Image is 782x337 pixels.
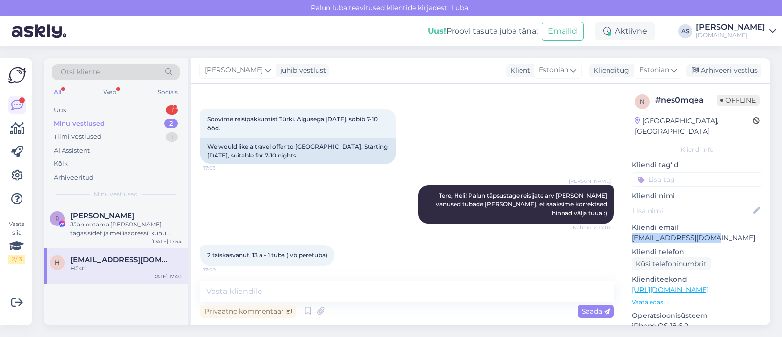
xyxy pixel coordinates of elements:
[449,3,471,12] span: Luba
[8,255,25,264] div: 2 / 3
[428,26,446,36] b: Uus!
[70,264,182,273] div: Hästi
[696,23,776,39] a: [PERSON_NAME][DOMAIN_NAME]
[207,115,379,132] span: Soovime reisipakkumist Türki. Algusega [DATE], sobib 7-10 ööd.
[632,172,762,187] input: Lisa tag
[589,66,631,76] div: Klienditugi
[156,86,180,99] div: Socials
[55,215,60,222] span: R
[52,86,63,99] div: All
[54,119,105,129] div: Minu vestlused
[200,305,296,318] div: Privaatne kommentaar
[632,321,762,331] p: iPhone OS 18.6.2
[276,66,326,76] div: juhib vestlust
[542,22,584,41] button: Emailid
[632,191,762,201] p: Kliendi nimi
[151,273,182,280] div: [DATE] 17:40
[632,233,762,243] p: [EMAIL_ADDRESS][DOMAIN_NAME]
[717,95,760,106] span: Offline
[61,67,100,77] span: Otsi kliente
[632,298,762,307] p: Vaata edasi ...
[54,132,102,142] div: Tiimi vestlused
[54,173,94,182] div: Arhiveeritud
[200,138,396,164] div: We would like a travel offer to [GEOGRAPHIC_DATA]. Starting [DATE], suitable for 7-10 nights.
[569,178,611,185] span: [PERSON_NAME]
[686,64,761,77] div: Arhiveeri vestlus
[436,192,608,217] span: Tere, Heli! Palun täpsustage reisijate arv [PERSON_NAME] vanused tubade [PERSON_NAME], et saaksim...
[205,65,263,76] span: [PERSON_NAME]
[639,65,669,76] span: Estonian
[54,159,68,169] div: Kõik
[506,66,530,76] div: Klient
[203,164,240,172] span: 17:03
[632,145,762,154] div: Kliendi info
[635,116,753,136] div: [GEOGRAPHIC_DATA], [GEOGRAPHIC_DATA]
[582,307,610,315] span: Saada
[54,146,90,156] div: AI Assistent
[595,22,655,40] div: Aktiivne
[8,66,26,85] img: Askly Logo
[166,105,178,115] div: 1
[164,119,178,129] div: 2
[632,223,762,233] p: Kliendi email
[70,255,172,264] span: helikrillo@gmail.com
[166,132,178,142] div: 1
[203,266,240,273] span: 17:09
[632,311,762,321] p: Operatsioonisüsteem
[428,25,538,37] div: Proovi tasuta juba täna:
[632,257,711,270] div: Küsi telefoninumbrit
[539,65,568,76] span: Estonian
[632,205,751,216] input: Lisa nimi
[696,23,765,31] div: [PERSON_NAME]
[55,259,60,266] span: h
[632,160,762,170] p: Kliendi tag'id
[152,238,182,245] div: [DATE] 17:54
[70,220,182,238] div: Jään ootama [PERSON_NAME] tagasisidet ja meiliaadressi, kuhu saata pakkumised :)
[640,98,645,105] span: n
[696,31,765,39] div: [DOMAIN_NAME]
[655,94,717,106] div: # nes0mqea
[54,105,66,115] div: Uus
[632,247,762,257] p: Kliendi telefon
[101,86,118,99] div: Web
[8,220,25,264] div: Vaata siia
[678,24,692,38] div: AS
[207,251,327,259] span: 2 täiskasvanut, 13 a - 1 tuba ( vb peretuba)
[94,190,138,199] span: Minu vestlused
[632,274,762,285] p: Klienditeekond
[632,285,709,294] a: [URL][DOMAIN_NAME]
[70,211,134,220] span: Reigo Sõukand
[573,224,611,231] span: Nähtud ✓ 17:07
